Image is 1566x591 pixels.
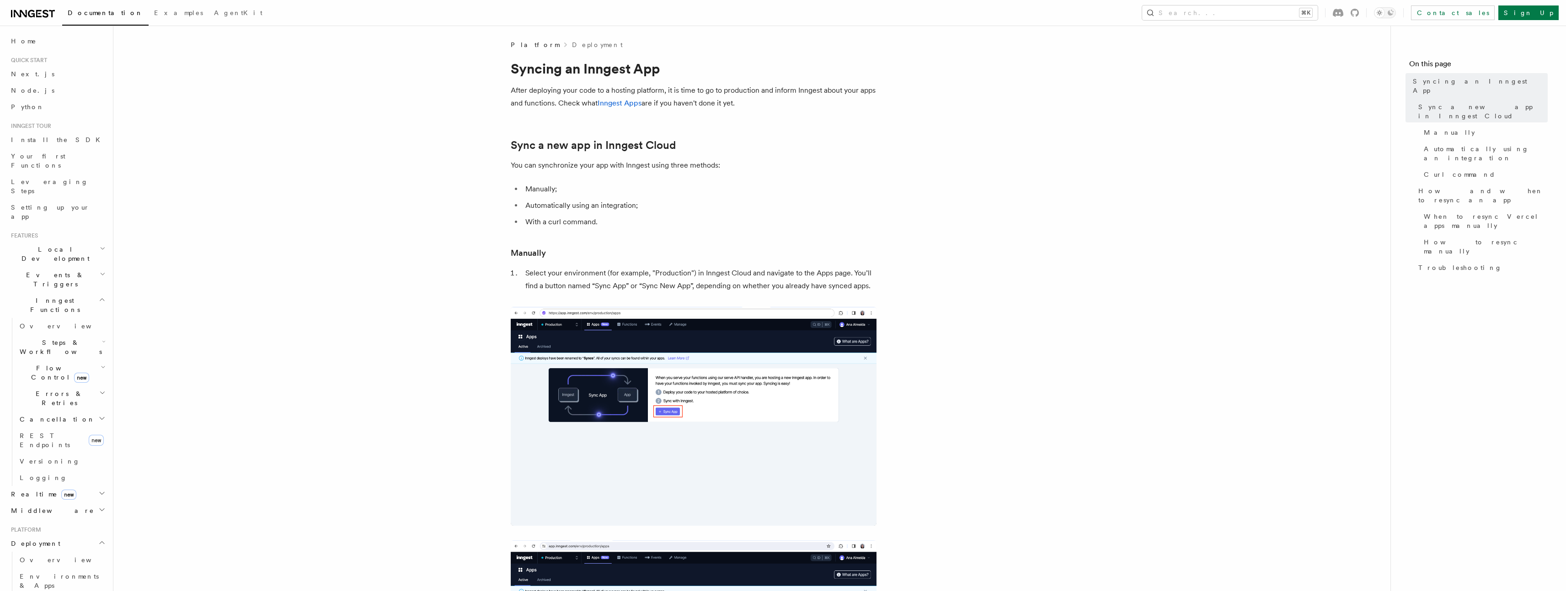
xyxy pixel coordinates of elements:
button: Realtimenew [7,486,107,502]
span: Flow Control [16,364,101,382]
li: With a curl command. [523,216,877,228]
span: Python [11,103,44,111]
span: Deployment [7,539,60,548]
span: Errors & Retries [16,389,99,407]
a: Next.js [7,66,107,82]
span: Leveraging Steps [11,178,88,195]
span: Steps & Workflows [16,338,102,356]
p: You can synchronize your app with Inngest using three methods: [511,159,877,172]
span: Logging [20,474,67,481]
button: Steps & Workflows [16,334,107,360]
span: How to resync manually [1424,237,1548,256]
span: AgentKit [214,9,262,16]
span: Overview [20,322,114,330]
span: Automatically using an integration [1424,144,1548,163]
span: How and when to resync an app [1418,186,1548,205]
a: Sync a new app in Inngest Cloud [511,139,676,152]
button: Flow Controlnew [16,360,107,385]
button: Errors & Retries [16,385,107,411]
a: Contact sales [1411,5,1495,20]
a: Home [7,33,107,49]
img: Inngest Cloud screen with sync App button when you have no apps synced yet [511,307,877,526]
span: REST Endpoints [20,432,70,449]
span: new [61,490,76,500]
span: Curl command [1424,170,1496,179]
a: Examples [149,3,208,25]
span: When to resync Vercel apps manually [1424,212,1548,230]
button: Inngest Functions [7,292,107,318]
span: Documentation [68,9,143,16]
span: Realtime [7,490,76,499]
span: Local Development [7,245,100,263]
span: Your first Functions [11,153,65,169]
a: Logging [16,470,107,486]
span: Next.js [11,70,54,78]
button: Deployment [7,535,107,552]
button: Search...⌘K [1142,5,1318,20]
kbd: ⌘K [1299,8,1312,17]
span: Versioning [20,458,80,465]
a: Documentation [62,3,149,26]
span: Environments & Apps [20,573,99,589]
a: Versioning [16,453,107,470]
a: Manually [511,247,546,259]
button: Local Development [7,241,107,267]
span: Home [11,37,37,46]
span: Cancellation [16,415,95,424]
span: Examples [154,9,203,16]
span: Quick start [7,57,47,64]
span: Node.js [11,87,54,94]
span: Overview [20,556,114,564]
span: Features [7,232,38,239]
span: Manually [1424,128,1475,137]
span: Install the SDK [11,136,106,143]
span: Events & Triggers [7,270,100,289]
a: Overview [16,552,107,568]
span: Sync a new app in Inngest Cloud [1418,102,1548,121]
a: Python [7,99,107,115]
a: Inngest Apps [598,99,641,107]
li: Manually; [523,183,877,195]
span: Setting up your app [11,204,90,220]
p: After deploying your code to a hosting platform, it is time to go to production and inform Innges... [511,84,877,110]
a: Install the SDK [7,132,107,148]
span: new [74,373,89,383]
span: Middleware [7,506,94,515]
a: Sign Up [1498,5,1559,20]
a: How and when to resync an app [1415,183,1548,208]
a: Leveraging Steps [7,174,107,199]
h1: Syncing an Inngest App [511,60,877,77]
a: Your first Functions [7,148,107,174]
a: AgentKit [208,3,268,25]
button: Toggle dark mode [1374,7,1396,18]
a: Syncing an Inngest App [1409,73,1548,99]
a: How to resync manually [1420,234,1548,259]
button: Cancellation [16,411,107,427]
a: Overview [16,318,107,334]
button: Middleware [7,502,107,519]
span: Platform [511,40,559,49]
li: Select your environment (for example, "Production") in Inngest Cloud and navigate to the Apps pag... [523,267,877,292]
span: Syncing an Inngest App [1413,77,1548,95]
li: Automatically using an integration; [523,199,877,212]
h4: On this page [1409,58,1548,73]
a: Node.js [7,82,107,99]
a: Deployment [572,40,623,49]
span: Platform [7,526,41,533]
a: Manually [1420,124,1548,141]
span: Inngest Functions [7,296,99,314]
a: Troubleshooting [1415,259,1548,276]
span: Inngest tour [7,122,51,130]
a: Curl command [1420,166,1548,183]
span: new [89,435,104,446]
span: Troubleshooting [1418,263,1502,272]
a: Automatically using an integration [1420,141,1548,166]
button: Events & Triggers [7,267,107,292]
a: When to resync Vercel apps manually [1420,208,1548,234]
a: Sync a new app in Inngest Cloud [1415,99,1548,124]
a: Setting up your app [7,199,107,225]
div: Inngest Functions [7,318,107,486]
a: REST Endpointsnew [16,427,107,453]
